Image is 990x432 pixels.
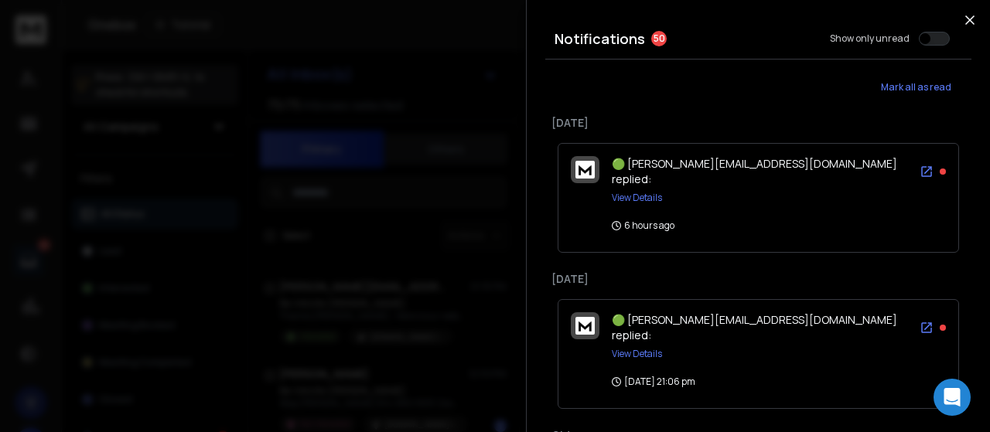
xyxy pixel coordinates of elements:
[651,31,667,46] span: 50
[830,32,910,45] label: Show only unread
[881,81,951,94] span: Mark all as read
[575,317,595,335] img: logo
[612,312,897,342] span: 🟢 [PERSON_NAME][EMAIL_ADDRESS][DOMAIN_NAME] replied:
[860,72,971,103] button: Mark all as read
[612,348,662,360] button: View Details
[551,115,965,131] p: [DATE]
[555,28,645,49] h3: Notifications
[934,379,971,416] div: Open Intercom Messenger
[612,156,897,186] span: 🟢 [PERSON_NAME][EMAIL_ADDRESS][DOMAIN_NAME] replied:
[612,192,662,204] button: View Details
[612,219,674,232] p: 6 hours ago
[575,161,595,179] img: logo
[612,376,695,388] p: [DATE] 21:06 pm
[551,271,965,287] p: [DATE]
